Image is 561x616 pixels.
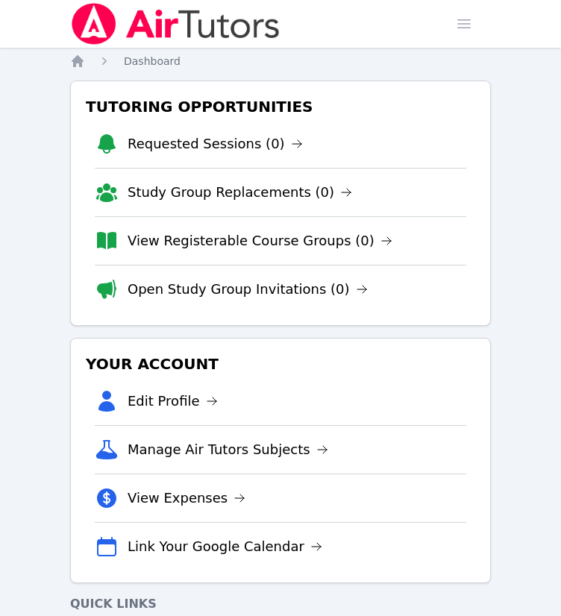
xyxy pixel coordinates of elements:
span: Dashboard [124,55,181,67]
nav: Breadcrumb [70,54,491,69]
a: Open Study Group Invitations (0) [128,279,368,300]
h4: Quick Links [70,595,491,613]
img: Air Tutors [70,3,281,45]
a: Requested Sessions (0) [128,133,303,154]
a: Edit Profile [128,391,218,412]
a: Study Group Replacements (0) [128,182,352,203]
a: View Expenses [128,488,245,509]
h3: Tutoring Opportunities [83,93,478,120]
a: Manage Air Tutors Subjects [128,439,328,460]
a: View Registerable Course Groups (0) [128,230,392,251]
a: Link Your Google Calendar [128,536,322,557]
h3: Your Account [83,351,478,377]
a: Dashboard [124,54,181,69]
